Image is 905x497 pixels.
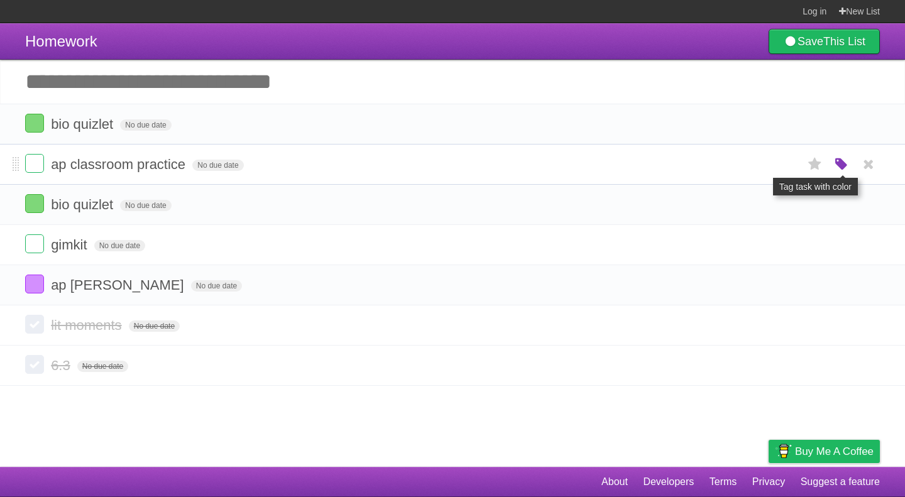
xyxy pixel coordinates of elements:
span: No due date [77,361,128,372]
label: Done [25,234,44,253]
a: Terms [710,470,737,494]
b: This List [823,35,865,48]
span: ap classroom practice [51,156,189,172]
span: No due date [192,160,243,171]
span: lit moments [51,317,124,333]
a: SaveThis List [769,29,880,54]
span: No due date [120,200,171,211]
label: Done [25,194,44,213]
span: 6.3 [51,358,74,373]
a: Buy me a coffee [769,440,880,463]
label: Done [25,355,44,374]
img: Buy me a coffee [775,440,792,462]
a: Privacy [752,470,785,494]
span: No due date [191,280,242,292]
label: Star task [803,154,827,175]
a: About [601,470,628,494]
label: Done [25,154,44,173]
span: Buy me a coffee [795,440,874,462]
label: Done [25,114,44,133]
label: Done [25,315,44,334]
label: Done [25,275,44,293]
span: gimkit [51,237,90,253]
span: ap [PERSON_NAME] [51,277,187,293]
span: No due date [120,119,171,131]
span: No due date [129,320,180,332]
a: Developers [643,470,694,494]
a: Suggest a feature [801,470,880,494]
span: bio quizlet [51,197,116,212]
span: No due date [94,240,145,251]
span: bio quizlet [51,116,116,132]
span: Homework [25,33,97,50]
